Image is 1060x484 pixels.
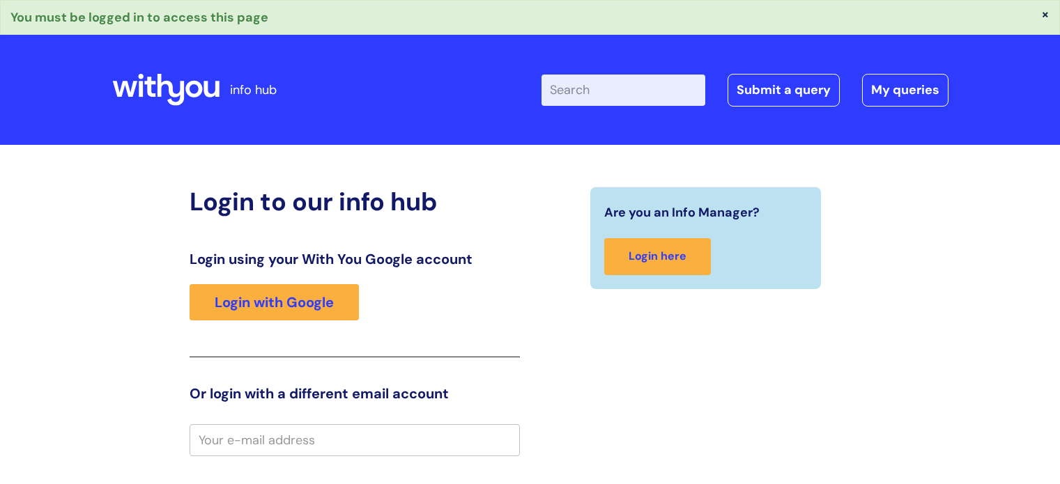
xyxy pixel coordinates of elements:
[190,187,520,217] h2: Login to our info hub
[190,284,359,320] a: Login with Google
[190,424,520,456] input: Your e-mail address
[604,238,711,275] a: Login here
[728,74,840,106] a: Submit a query
[604,201,760,224] span: Are you an Info Manager?
[862,74,948,106] a: My queries
[190,385,520,402] h3: Or login with a different email account
[230,79,277,101] p: info hub
[1041,8,1050,20] button: ×
[190,251,520,267] h3: Login using your With You Google account
[541,75,705,105] input: Search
